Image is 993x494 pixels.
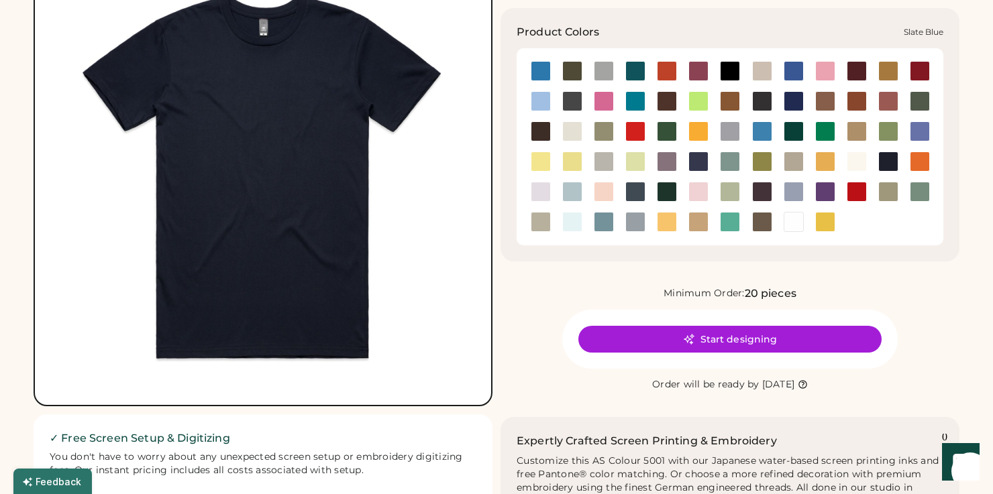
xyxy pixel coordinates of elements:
div: Order will be ready by [652,378,760,391]
div: 20 pieces [745,286,796,302]
div: You don't have to worry about any unexpected screen setup or embroidery digitizing fees. Our inst... [50,450,476,477]
div: Slate Blue [904,27,943,38]
button: Start designing [578,326,882,353]
div: [DATE] [762,378,795,391]
h2: ✓ Free Screen Setup & Digitizing [50,430,476,446]
h2: Expertly Crafted Screen Printing & Embroidery [517,433,777,449]
h3: Product Colors [517,24,599,40]
div: Minimum Order: [664,287,745,300]
iframe: Front Chat [929,434,987,491]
